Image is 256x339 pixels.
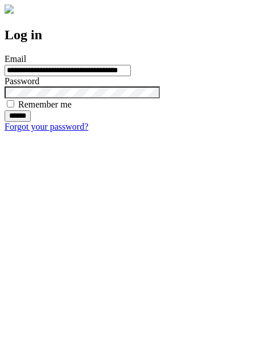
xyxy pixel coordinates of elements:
a: Forgot your password? [5,122,88,131]
h2: Log in [5,27,251,43]
label: Remember me [18,100,72,109]
label: Email [5,54,26,64]
img: logo-4e3dc11c47720685a147b03b5a06dd966a58ff35d612b21f08c02c0306f2b779.png [5,5,14,14]
label: Password [5,76,39,86]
